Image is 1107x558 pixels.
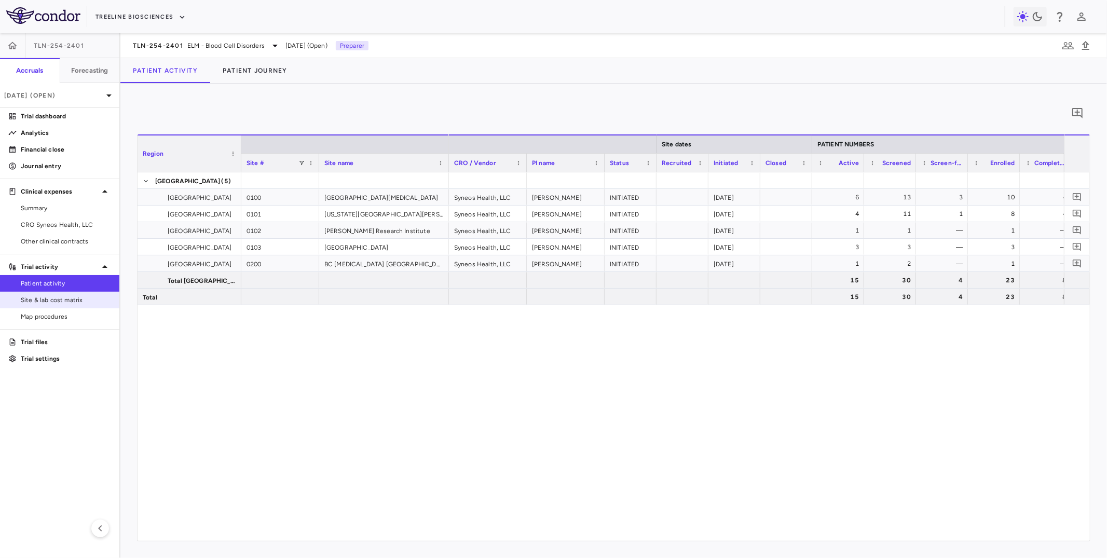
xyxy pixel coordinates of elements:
[21,128,111,138] p: Analytics
[925,272,963,289] div: 4
[714,159,738,167] span: Initiated
[822,206,859,222] div: 4
[925,255,963,272] div: —
[21,161,111,171] p: Journal entry
[610,159,629,167] span: Status
[21,312,111,321] span: Map procedures
[21,237,111,246] span: Other clinical contracts
[241,239,319,255] div: 0103
[977,289,1015,305] div: 23
[822,289,859,305] div: 15
[168,239,232,256] span: [GEOGRAPHIC_DATA]
[527,222,605,238] div: [PERSON_NAME]
[1070,256,1084,270] button: Add comment
[527,189,605,205] div: [PERSON_NAME]
[155,173,221,189] span: [GEOGRAPHIC_DATA]
[708,189,760,205] div: [DATE]
[21,112,111,121] p: Trial dashboard
[882,159,911,167] span: Screened
[222,173,231,189] span: (5)
[873,272,911,289] div: 30
[873,289,911,305] div: 30
[143,150,163,157] span: Region
[21,187,99,196] p: Clinical expenses
[873,206,911,222] div: 11
[527,239,605,255] div: [PERSON_NAME]
[4,91,103,100] p: [DATE] (Open)
[873,255,911,272] div: 2
[605,206,657,222] div: INITIATED
[6,7,80,24] img: logo-full-BYUhSk78.svg
[990,159,1015,167] span: Enrolled
[241,189,319,205] div: 0100
[822,189,859,206] div: 6
[662,159,691,167] span: Recruited
[187,41,265,50] span: ELM - Blood Cell Disorders
[977,206,1015,222] div: 8
[21,279,111,288] span: Patient activity
[449,239,527,255] div: Syneos Health, LLC
[1029,206,1067,222] div: 4
[708,222,760,238] div: [DATE]
[21,354,111,363] p: Trial settings
[977,255,1015,272] div: 1
[605,255,657,271] div: INITIATED
[1029,289,1067,305] div: 8
[168,189,232,206] span: [GEOGRAPHIC_DATA]
[1029,272,1067,289] div: 8
[1070,190,1084,204] button: Add comment
[817,141,874,148] span: PATIENT NUMBERS
[925,222,963,239] div: —
[168,256,232,273] span: [GEOGRAPHIC_DATA]
[449,222,527,238] div: Syneos Health, LLC
[449,206,527,222] div: Syneos Health, LLC
[319,239,449,255] div: [GEOGRAPHIC_DATA]
[241,206,319,222] div: 0101
[95,9,186,25] button: Treeline Biosciences
[168,206,232,223] span: [GEOGRAPHIC_DATA]
[1029,255,1067,272] div: —
[21,295,111,305] span: Site & lab cost matrix
[662,141,692,148] span: Site dates
[977,189,1015,206] div: 10
[133,42,183,50] span: TLN-254-2401
[21,262,99,271] p: Trial activity
[319,255,449,271] div: BC [MEDICAL_DATA] [GEOGRAPHIC_DATA]
[336,41,368,50] p: Preparer
[16,66,43,75] h6: Accruals
[873,239,911,255] div: 3
[1034,159,1067,167] span: Completed
[1072,225,1082,235] svg: Add comment
[605,189,657,205] div: INITIATED
[1072,258,1082,268] svg: Add comment
[527,255,605,271] div: [PERSON_NAME]
[708,206,760,222] div: [DATE]
[247,159,264,167] span: Site #
[285,41,327,50] span: [DATE] (Open)
[34,42,84,50] span: TLN-254-2401
[931,159,963,167] span: Screen-failed
[822,255,859,272] div: 1
[822,239,859,255] div: 3
[839,159,859,167] span: Active
[605,222,657,238] div: INITIATED
[1029,239,1067,255] div: —
[324,159,353,167] span: Site name
[454,159,496,167] span: CRO / Vendor
[71,66,108,75] h6: Forecasting
[319,222,449,238] div: [PERSON_NAME] Research Institute
[168,273,235,289] span: Total [GEOGRAPHIC_DATA]
[319,206,449,222] div: [US_STATE][GEOGRAPHIC_DATA][PERSON_NAME]
[21,337,111,347] p: Trial files
[143,289,157,306] span: Total
[925,289,963,305] div: 4
[766,159,786,167] span: Closed
[210,58,300,83] button: Patient Journey
[925,189,963,206] div: 3
[1070,223,1084,237] button: Add comment
[527,206,605,222] div: [PERSON_NAME]
[168,223,232,239] span: [GEOGRAPHIC_DATA]
[822,222,859,239] div: 1
[925,206,963,222] div: 1
[319,189,449,205] div: [GEOGRAPHIC_DATA][MEDICAL_DATA]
